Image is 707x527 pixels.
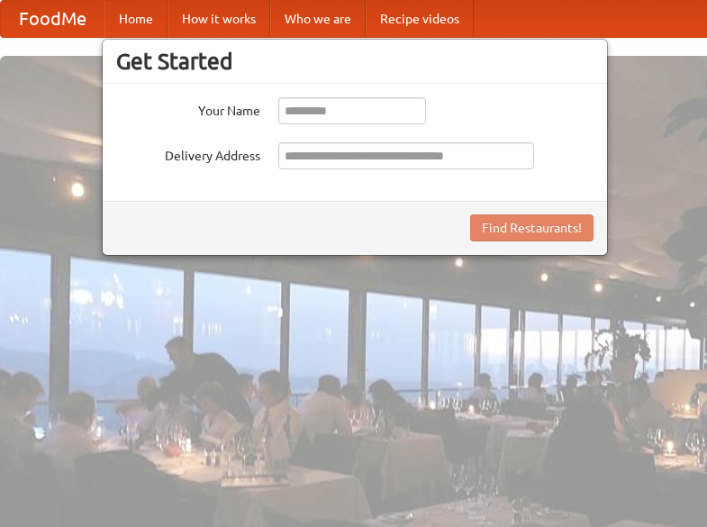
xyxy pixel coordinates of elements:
[1,1,104,37] a: FoodMe
[104,1,168,37] a: Home
[116,48,594,75] h3: Get Started
[116,97,260,120] label: Your Name
[366,1,474,37] a: Recipe videos
[116,142,260,165] label: Delivery Address
[168,1,270,37] a: How it works
[270,1,366,37] a: Who we are
[470,214,594,241] button: Find Restaurants!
